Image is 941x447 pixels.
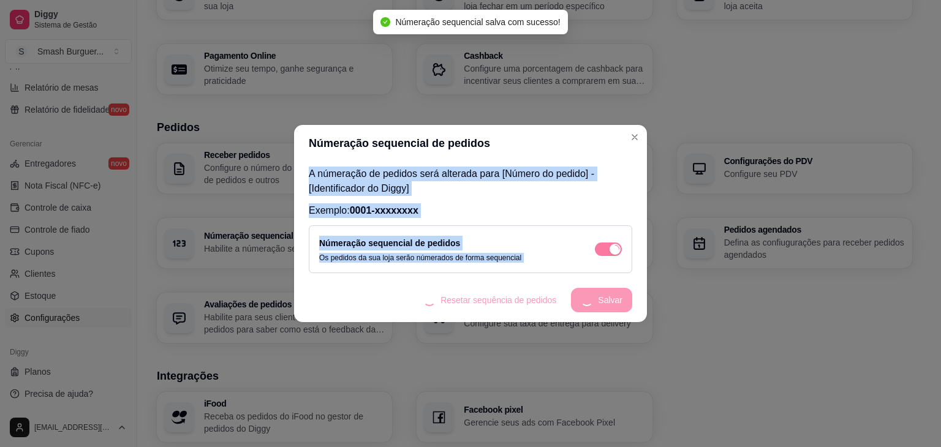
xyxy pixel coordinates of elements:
span: 0001-xxxxxxxx [350,205,418,216]
p: Exemplo: [309,203,632,218]
p: A númeração de pedidos será alterada para [Número do pedido] - [Identificador do Diggy] [309,167,632,196]
span: check-circle [380,17,390,27]
span: loading [611,245,619,254]
label: Númeração sequencial de pedidos [319,238,460,248]
button: Close [625,127,644,147]
span: Númeração sequencial salva com sucesso! [395,17,560,27]
header: Númeração sequencial de pedidos [294,125,647,162]
p: Os pedidos da sua loja serão númerados de forma sequencial [319,253,521,263]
